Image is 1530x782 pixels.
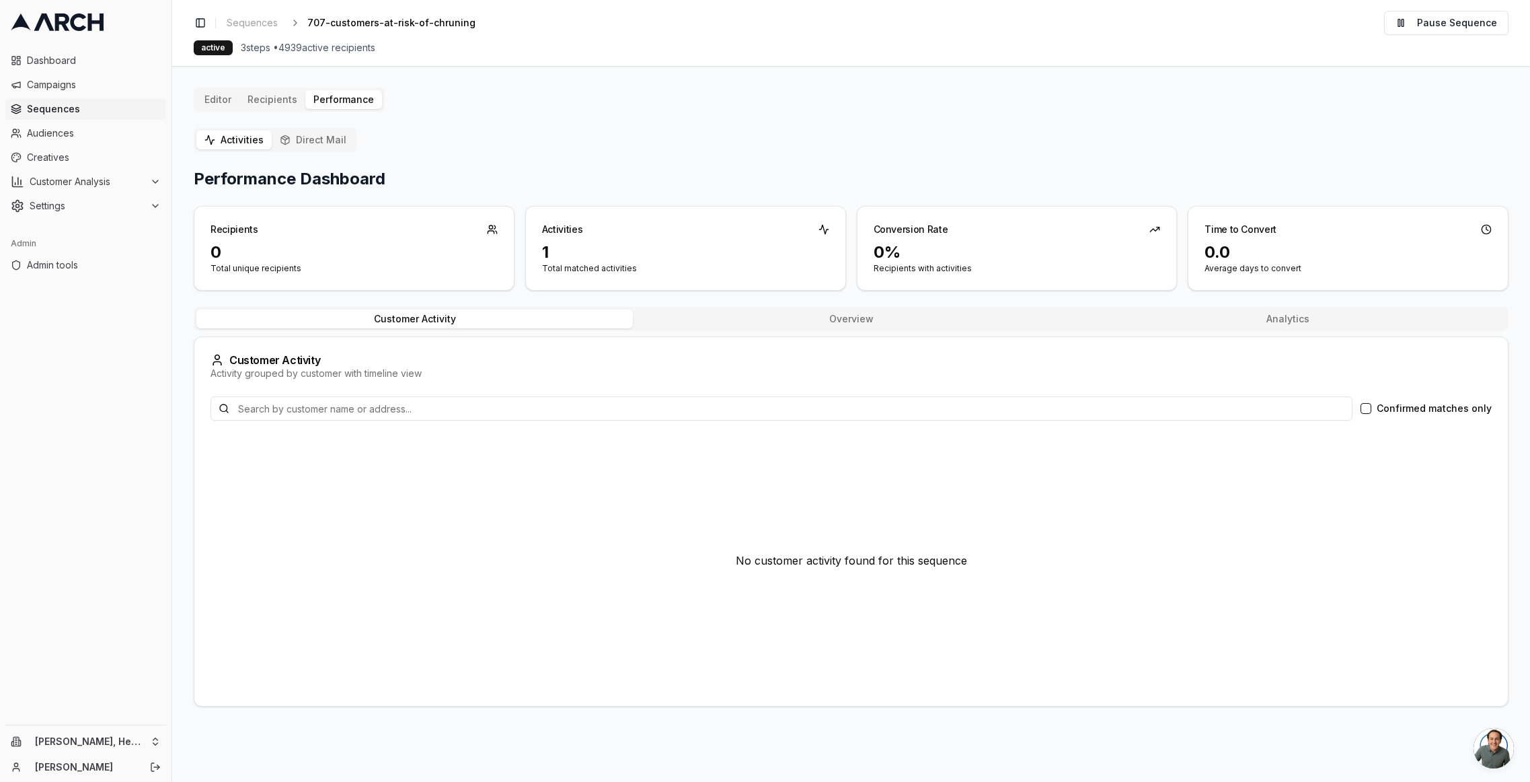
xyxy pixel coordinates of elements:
[239,90,305,109] button: Recipients
[272,131,354,149] button: Direct Mail
[27,127,161,140] span: Audiences
[227,16,278,30] span: Sequences
[633,310,1069,328] button: Overview
[5,74,166,96] a: Campaigns
[196,90,239,109] button: Editor
[27,78,161,92] span: Campaigns
[27,151,161,164] span: Creatives
[1474,728,1514,769] a: Open chat
[5,731,166,752] button: [PERSON_NAME], Heating, Cooling and Drains
[874,223,948,236] div: Conversion Rate
[146,758,165,777] button: Log out
[196,131,272,149] button: Activities
[30,175,145,188] span: Customer Analysis
[27,54,161,67] span: Dashboard
[35,760,135,774] a: [PERSON_NAME]
[241,41,375,55] span: 3 steps • 4939 active recipients
[211,223,258,236] div: Recipients
[5,50,166,71] a: Dashboard
[221,13,283,32] a: Sequences
[874,263,1161,274] p: Recipients with activities
[194,168,385,190] h2: Performance Dashboard
[874,242,1161,263] div: 0%
[194,40,233,55] div: active
[1204,263,1492,274] p: Average days to convert
[221,13,497,32] nav: breadcrumb
[27,102,161,116] span: Sequences
[196,310,633,328] button: Customer Activity
[1384,11,1508,35] button: Pause Sequence
[1069,310,1506,328] button: Analytics
[5,122,166,144] a: Audiences
[1377,404,1492,413] label: Confirmed matches only
[307,16,475,30] span: 707-customers-at-risk-of-chruning
[5,147,166,168] a: Creatives
[35,736,145,748] span: [PERSON_NAME], Heating, Cooling and Drains
[211,242,498,263] div: 0
[211,367,1492,380] div: Activity grouped by customer with timeline view
[736,553,967,569] p: No customer activity found for this sequence
[542,223,583,236] div: Activities
[542,263,829,274] p: Total matched activities
[211,396,1352,421] input: Search by customer name or address...
[1204,223,1276,236] div: Time to Convert
[211,263,498,274] p: Total unique recipients
[5,233,166,254] div: Admin
[211,353,1492,367] div: Customer Activity
[5,98,166,120] a: Sequences
[5,171,166,192] button: Customer Analysis
[5,254,166,276] a: Admin tools
[5,195,166,217] button: Settings
[305,90,382,109] button: Performance
[27,258,161,272] span: Admin tools
[542,242,829,263] div: 1
[1204,242,1492,263] div: 0.0
[30,199,145,213] span: Settings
